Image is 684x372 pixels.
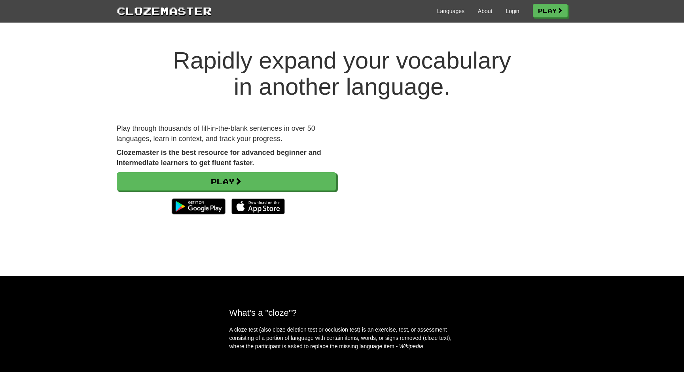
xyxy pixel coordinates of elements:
[117,149,321,167] strong: Clozemaster is the best resource for advanced beginner and intermediate learners to get fluent fa...
[168,195,229,218] img: Get it on Google Play
[437,7,464,15] a: Languages
[506,7,519,15] a: Login
[533,4,568,17] a: Play
[396,343,423,349] em: - Wikipedia
[229,326,455,351] p: A cloze test (also cloze deletion test or occlusion test) is an exercise, test, or assessment con...
[229,308,455,318] h2: What's a "cloze"?
[117,3,212,18] a: Clozemaster
[117,172,336,191] a: Play
[117,124,336,144] p: Play through thousands of fill-in-the-blank sentences in over 50 languages, learn in context, and...
[478,7,493,15] a: About
[231,198,285,214] img: Download_on_the_App_Store_Badge_US-UK_135x40-25178aeef6eb6b83b96f5f2d004eda3bffbb37122de64afbaef7...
